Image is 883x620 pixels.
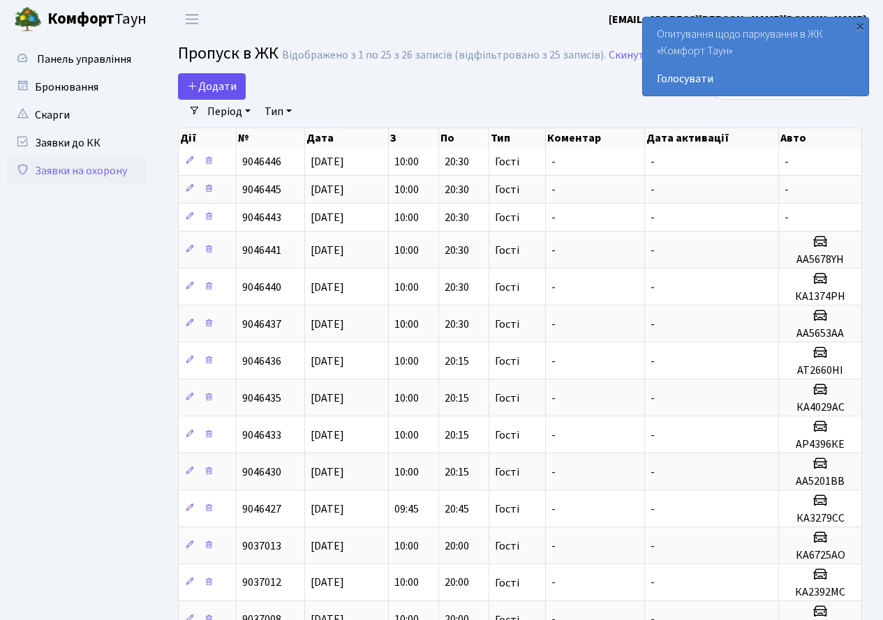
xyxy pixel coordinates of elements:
span: - [551,182,556,197]
th: Авто [779,128,862,148]
span: 20:45 [445,501,469,517]
h5: КА4029АС [785,401,856,414]
a: Голосувати [657,70,854,87]
span: 20:15 [445,354,469,369]
span: [DATE] [311,154,344,169]
th: Дата активації [645,128,779,148]
span: [DATE] [311,575,344,591]
button: Переключити навігацію [175,8,209,31]
span: - [551,280,556,295]
span: - [551,317,556,332]
span: Гості [495,212,519,223]
span: Гості [495,156,519,167]
span: - [551,210,556,225]
span: [DATE] [311,428,344,443]
a: Панель управління [7,45,147,73]
span: 9046445 [242,182,281,197]
a: Скинути [609,49,651,62]
a: Період [202,100,256,123]
span: 9046427 [242,501,281,517]
span: Гості [495,577,519,589]
span: - [651,428,655,443]
a: [EMAIL_ADDRESS][PERSON_NAME][DOMAIN_NAME] [609,11,866,28]
a: Бронювання [7,73,147,101]
span: - [651,280,655,295]
span: - [551,428,556,443]
span: 20:30 [445,243,469,258]
span: - [651,575,655,591]
span: 9046430 [242,464,281,480]
span: - [651,243,655,258]
div: × [853,19,867,33]
span: - [551,464,556,480]
span: Гості [495,319,519,330]
span: Гості [495,393,519,404]
span: [DATE] [311,354,344,369]
span: Гості [495,245,519,256]
span: 10:00 [394,464,419,480]
span: 9046441 [242,243,281,258]
span: Додати [187,79,237,94]
span: 10:00 [394,182,419,197]
span: - [551,154,556,169]
span: Гості [495,356,519,367]
h5: КА1374РН [785,290,856,303]
span: - [551,538,556,554]
h5: КА6725АО [785,549,856,562]
span: 10:00 [394,280,419,295]
h5: КА2392МС [785,586,856,599]
a: Тип [259,100,297,123]
div: Відображено з 1 по 25 з 26 записів (відфільтровано з 25 записів). [282,49,606,62]
span: - [651,210,655,225]
th: Тип [489,128,546,148]
a: Скарги [7,101,147,129]
span: - [651,354,655,369]
span: - [785,182,789,197]
span: 10:00 [394,243,419,258]
span: [DATE] [311,243,344,258]
span: 20:30 [445,182,469,197]
h5: КА3279СС [785,512,856,525]
span: 9046435 [242,391,281,406]
span: [DATE] [311,391,344,406]
span: 20:30 [445,280,469,295]
a: Заявки до КК [7,129,147,157]
span: Таун [47,8,147,31]
h5: АА5201ВВ [785,475,856,488]
span: 9037012 [242,575,281,591]
th: З [389,128,439,148]
span: - [651,538,655,554]
b: [EMAIL_ADDRESS][PERSON_NAME][DOMAIN_NAME] [609,12,866,27]
span: 20:30 [445,154,469,169]
span: - [651,182,655,197]
span: Гості [495,540,519,552]
span: 09:45 [394,501,419,517]
span: [DATE] [311,464,344,480]
span: 9046436 [242,354,281,369]
th: По [439,128,489,148]
span: 10:00 [394,391,419,406]
span: [DATE] [311,501,344,517]
span: 10:00 [394,538,419,554]
h5: АА5678YH [785,253,856,266]
span: [DATE] [311,210,344,225]
span: Гості [495,184,519,195]
span: 20:30 [445,210,469,225]
span: 9037013 [242,538,281,554]
th: Дата [305,128,389,148]
span: [DATE] [311,182,344,197]
span: - [551,501,556,517]
span: - [651,464,655,480]
th: № [237,128,306,148]
span: Пропуск в ЖК [178,41,279,66]
span: - [551,243,556,258]
a: Заявки на охорону [7,157,147,185]
span: Гості [495,467,519,478]
span: 9046440 [242,280,281,295]
span: [DATE] [311,280,344,295]
span: 10:00 [394,154,419,169]
a: Додати [178,73,246,100]
span: 9046443 [242,210,281,225]
span: 20:00 [445,538,469,554]
span: Гості [495,504,519,515]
